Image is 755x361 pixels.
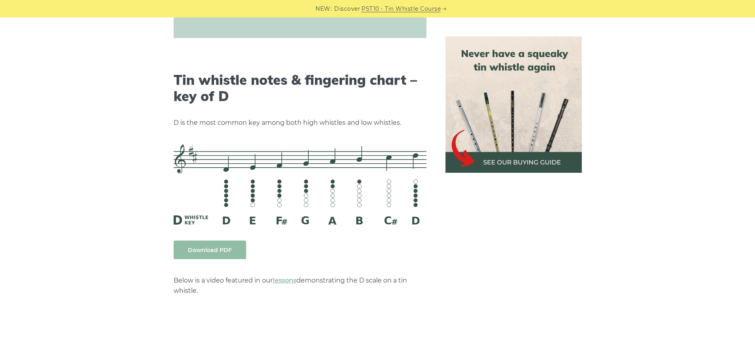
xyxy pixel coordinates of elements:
span: NEW: [315,4,332,13]
a: PST10 - Tin Whistle Course [361,4,441,13]
p: D is the most common key among both high whistles and low whistles. [174,118,426,128]
a: lessons [273,277,296,284]
h2: Tin whistle notes & fingering chart – key of D [174,72,426,105]
span: Discover [334,4,360,13]
p: Below is a video featured in our demonstrating the D scale on a tin whistle. [174,275,426,296]
img: D Whistle Fingering Chart And Notes [174,144,426,224]
a: Download PDF [174,241,246,259]
img: tin whistle buying guide [445,36,582,173]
